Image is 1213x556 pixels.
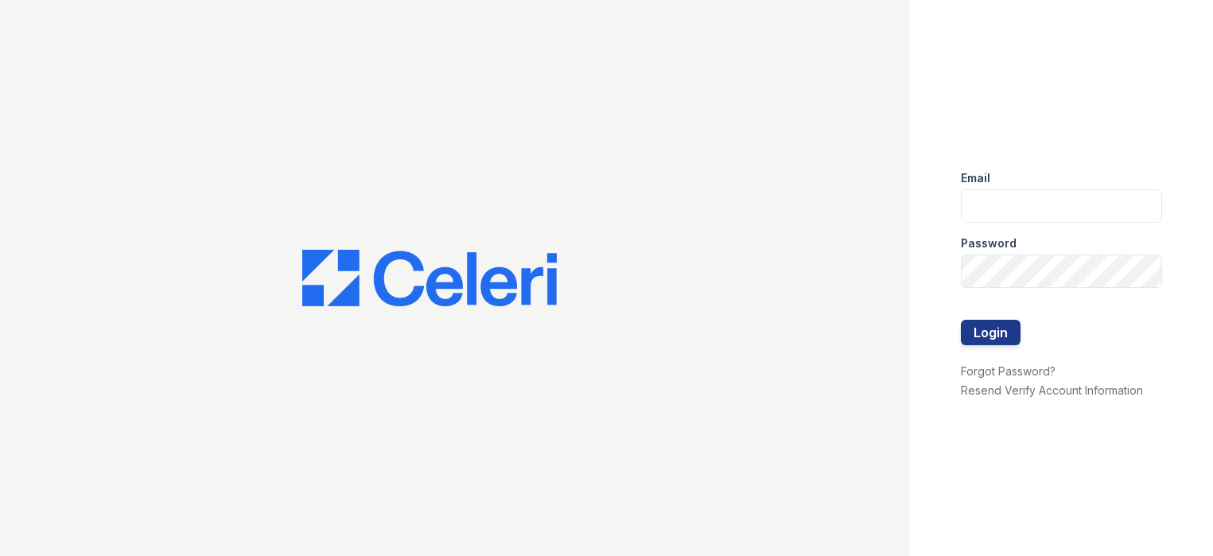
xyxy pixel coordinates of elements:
[961,320,1021,345] button: Login
[961,170,990,186] label: Email
[961,364,1056,378] a: Forgot Password?
[961,235,1017,251] label: Password
[302,250,557,307] img: CE_Logo_Blue-a8612792a0a2168367f1c8372b55b34899dd931a85d93a1a3d3e32e68fde9ad4.png
[961,383,1143,397] a: Resend Verify Account Information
